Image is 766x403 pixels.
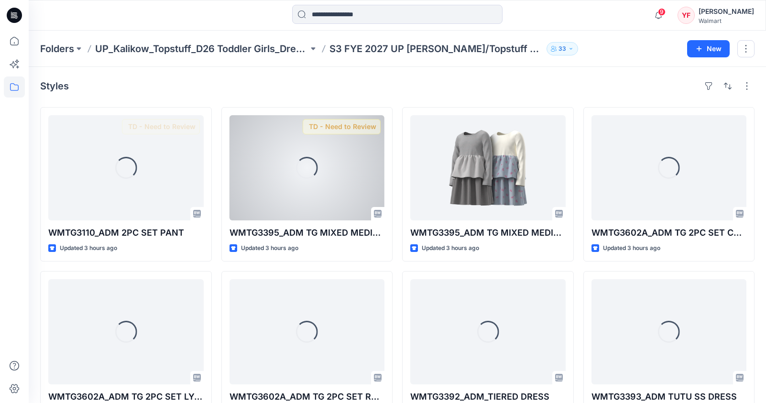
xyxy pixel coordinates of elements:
h4: Styles [40,80,69,92]
button: 33 [547,42,578,55]
a: Folders [40,42,74,55]
p: Updated 3 hours ago [603,243,660,253]
p: Updated 3 hours ago [241,243,298,253]
p: Updated 3 hours ago [60,243,117,253]
p: WMTG3395_ADM TG MIXED MEDIA DRESS [410,226,566,240]
div: YF [678,7,695,24]
p: WMTG3602A_ADM TG 2PC SET CROSSHATCH CHAMBRAY SKORT [591,226,747,240]
a: UP_Kalikow_Topstuff_D26 Toddler Girls_Dresses & Sets [95,42,308,55]
a: WMTG3395_ADM TG MIXED MEDIA DRESS [410,115,566,220]
span: 9 [658,8,666,16]
button: New [687,40,730,57]
p: WMTG3110_ADM 2PC SET PANT [48,226,204,240]
p: S3 FYE 2027 UP [PERSON_NAME]/Topstuff D26 Toddler Girl [329,42,543,55]
p: Updated 3 hours ago [422,243,479,253]
div: Walmart [699,17,754,24]
p: WMTG3395_ADM TG MIXED MEDIA W. RUFFLE HEADER DRESS [230,226,385,240]
div: [PERSON_NAME] [699,6,754,17]
p: 33 [558,44,566,54]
